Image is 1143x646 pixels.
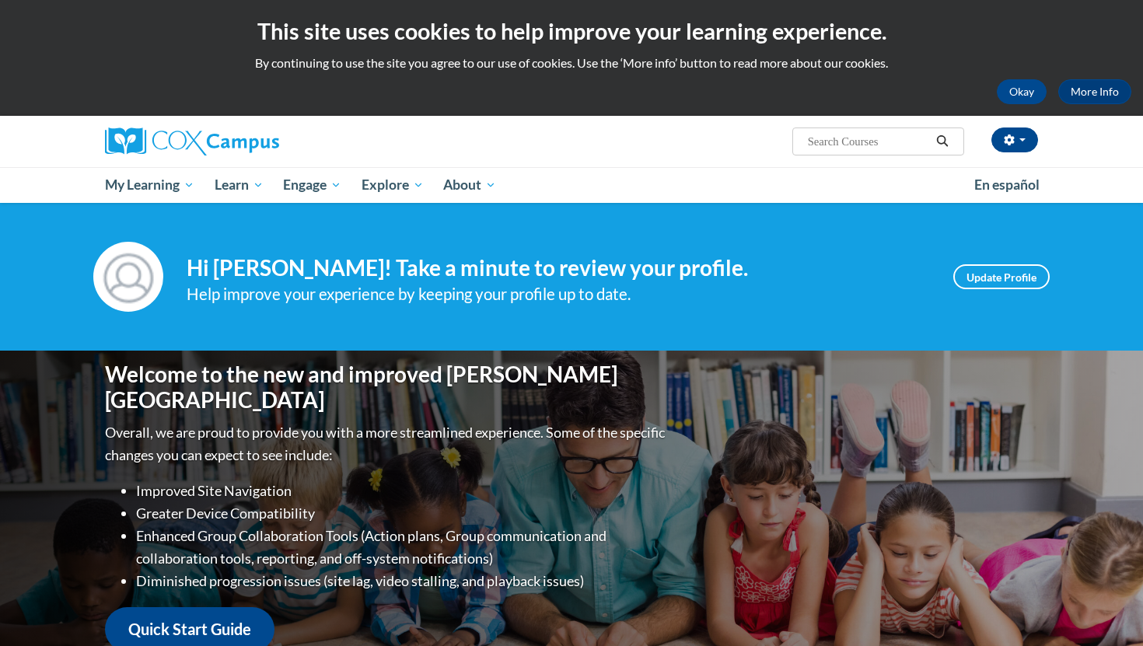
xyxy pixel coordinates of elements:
iframe: Button to launch messaging window [1081,584,1131,634]
h4: Hi [PERSON_NAME]! Take a minute to review your profile. [187,255,930,281]
span: Engage [283,176,341,194]
h1: Welcome to the new and improved [PERSON_NAME][GEOGRAPHIC_DATA] [105,361,669,414]
button: Search [931,132,954,151]
span: Explore [362,176,424,194]
a: My Learning [95,167,204,203]
div: Help improve your experience by keeping your profile up to date. [187,281,930,307]
span: Learn [215,176,264,194]
a: Update Profile [953,264,1050,289]
li: Diminished progression issues (site lag, video stalling, and playback issues) [136,570,669,592]
h2: This site uses cookies to help improve your learning experience. [12,16,1131,47]
input: Search Courses [806,132,931,151]
li: Improved Site Navigation [136,480,669,502]
li: Enhanced Group Collaboration Tools (Action plans, Group communication and collaboration tools, re... [136,525,669,570]
a: About [434,167,507,203]
img: Cox Campus [105,127,279,155]
span: En español [974,176,1040,193]
a: Learn [204,167,274,203]
a: Explore [351,167,434,203]
div: Main menu [82,167,1061,203]
span: My Learning [105,176,194,194]
img: Profile Image [93,242,163,312]
a: En español [964,169,1050,201]
p: Overall, we are proud to provide you with a more streamlined experience. Some of the specific cha... [105,421,669,466]
a: More Info [1058,79,1131,104]
li: Greater Device Compatibility [136,502,669,525]
button: Okay [997,79,1047,104]
a: Engage [273,167,351,203]
span: About [443,176,496,194]
button: Account Settings [991,127,1038,152]
a: Cox Campus [105,127,400,155]
p: By continuing to use the site you agree to our use of cookies. Use the ‘More info’ button to read... [12,54,1131,72]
